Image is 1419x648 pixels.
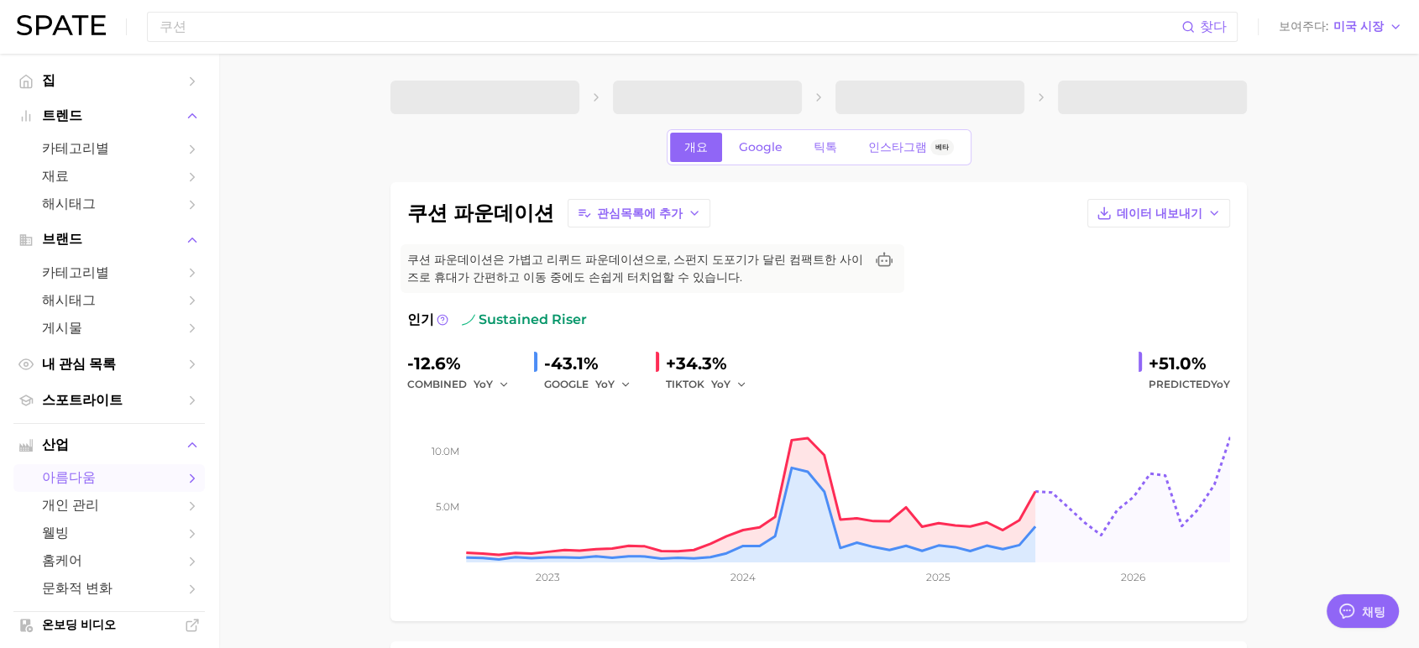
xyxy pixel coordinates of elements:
div: -12.6% [407,350,521,377]
a: 내 관심 목록 [13,351,205,379]
button: 데이터 내보내기 [1087,199,1230,227]
font: 관심목록에 추가 [597,206,683,221]
button: 보여주다미국 시장 [1275,16,1406,38]
a: 온보딩 비디오 [13,612,205,638]
font: 틱톡 [814,139,837,154]
font: 데이터 내보내기 [1117,206,1202,221]
font: 홈케어 [42,552,82,568]
a: Google [725,133,797,162]
div: GOOGLE [544,374,642,395]
a: 집 [13,67,205,95]
font: 보여주다 [1279,18,1326,34]
font: 게시물 [42,320,82,336]
div: +51.0% [1149,350,1230,377]
font: 개요 [684,139,708,154]
a: 카테고리별 [13,135,205,163]
a: 아름다움 [13,464,205,492]
font: 카테고리별 [42,140,109,156]
div: +34.3% [666,350,758,377]
font: 산업 [42,436,69,452]
font: 인기 [407,311,434,327]
font: 베타 [935,143,949,151]
a: 인스타그램베타 [854,133,968,162]
font: 개인 관리 [42,497,99,513]
tspan: 2024 [730,571,756,583]
button: 브랜드 [13,227,205,252]
button: YoY [595,374,631,395]
a: 틱톡 [799,133,851,162]
button: 관심목록에 추가 [568,199,710,227]
div: TIKTOK [666,374,758,395]
font: 문화적 변화 [42,580,113,596]
button: 산업 [13,432,205,457]
a: 해시태그 [13,191,205,218]
a: 게시물 [13,315,205,342]
a: 웰빙 [13,520,205,547]
img: sustained riser [462,313,475,327]
font: 해시태그 [42,196,96,212]
a: 재료 [13,163,205,191]
tspan: 2023 [536,571,560,583]
font: 해시태그 [42,292,96,308]
input: 여기에서 브랜드, 산업 또는 성분을 검색하세요 [158,13,1181,41]
span: sustained riser [462,310,587,330]
font: 카테고리별 [42,264,109,280]
button: YoY [711,374,747,395]
font: 아름다움 [42,469,96,485]
font: Google [739,139,783,154]
span: Predicted [1149,374,1230,395]
font: 찾다 [1200,18,1227,34]
font: 웰빙 [42,525,69,541]
font: 쿠션 파운데이션 [407,201,554,225]
button: YoY [474,374,510,395]
img: 큰물 [17,15,106,35]
tspan: 2025 [926,571,950,583]
a: 해시태그 [13,287,205,315]
div: -43.1% [544,350,642,377]
span: YoY [1211,378,1230,390]
a: 문화적 변화 [13,575,205,603]
a: 홈케어 [13,547,205,575]
font: 집 [42,72,55,88]
font: 재료 [42,168,69,184]
font: 내 관심 목록 [42,356,116,372]
font: 쿠션 파운데이션은 가볍고 리퀴드 파운데이션으로, 스펀지 도포기가 달린 컴팩트한 사이즈로 휴대가 간편하고 이동 중에도 손쉽게 터치업할 수 있습니다. [407,252,863,285]
font: 브랜드 [42,231,82,247]
span: YoY [474,377,493,391]
a: 개인 관리 [13,492,205,520]
button: 트렌드 [13,103,205,128]
font: 트렌드 [42,107,82,123]
a: 스포트라이트 [13,387,205,415]
a: 개요 [670,133,722,162]
span: YoY [595,377,615,391]
span: YoY [711,377,730,391]
font: 스포트라이트 [42,392,123,408]
a: 카테고리별 [13,259,205,287]
div: combined [407,374,521,395]
font: 인스타그램 [868,139,927,154]
font: 미국 시장 [1333,18,1384,34]
font: 온보딩 비디오 [42,617,116,632]
tspan: 2026 [1121,571,1145,583]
